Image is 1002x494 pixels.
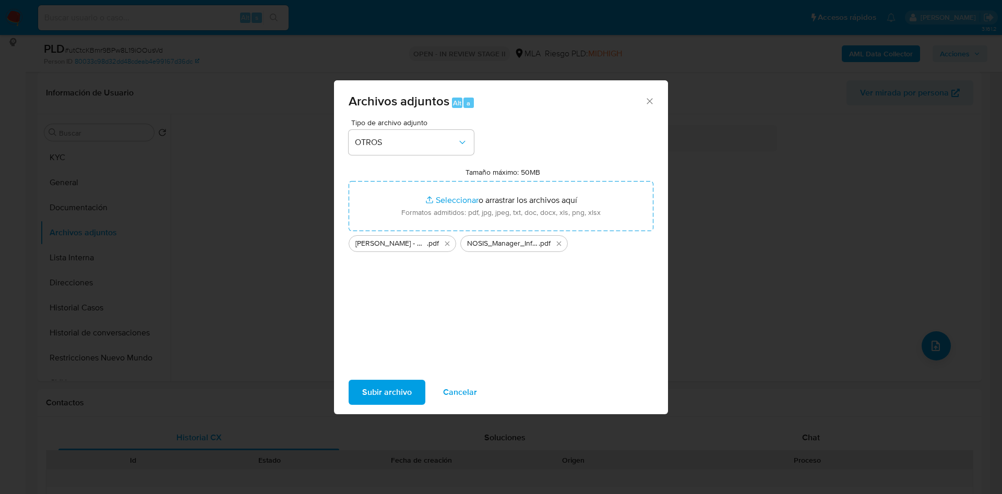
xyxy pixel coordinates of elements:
span: .pdf [427,238,439,249]
span: .pdf [539,238,551,249]
label: Tamaño máximo: 50MB [466,167,540,177]
span: Archivos adjuntos [349,92,449,110]
button: Subir archivo [349,380,425,405]
span: OTROS [355,137,457,148]
span: Tipo de archivo adjunto [351,119,476,126]
button: Eliminar Carlos Alberto Albanese - Documentacion.pdf [441,237,454,250]
button: OTROS [349,130,474,155]
button: Eliminar NOSIS_Manager_InformeIndividual_20258734247_654930_20250929110328.pdf [553,237,565,250]
span: Subir archivo [362,381,412,404]
span: [PERSON_NAME] - Documentacion [355,238,427,249]
span: Alt [453,98,461,108]
span: a [467,98,470,108]
span: NOSIS_Manager_InformeIndividual_20258734247_654930_20250929110328 [467,238,539,249]
span: Cancelar [443,381,477,404]
ul: Archivos seleccionados [349,231,653,252]
button: Cancelar [430,380,491,405]
button: Cerrar [645,96,654,105]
